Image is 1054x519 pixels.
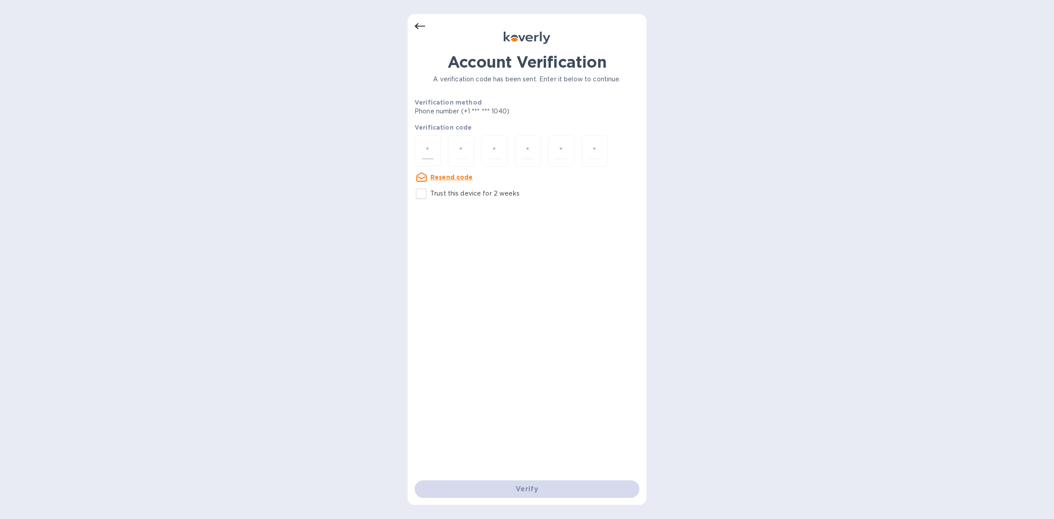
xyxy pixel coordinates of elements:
u: Resend code [430,174,473,181]
p: Phone number (+1 *** *** 1040) [415,107,577,116]
b: Verification method [415,99,482,106]
p: A verification code has been sent. Enter it below to continue. [415,75,639,84]
h1: Account Verification [415,53,639,71]
p: Trust this device for 2 weeks [430,189,520,198]
p: Verification code [415,123,639,132]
